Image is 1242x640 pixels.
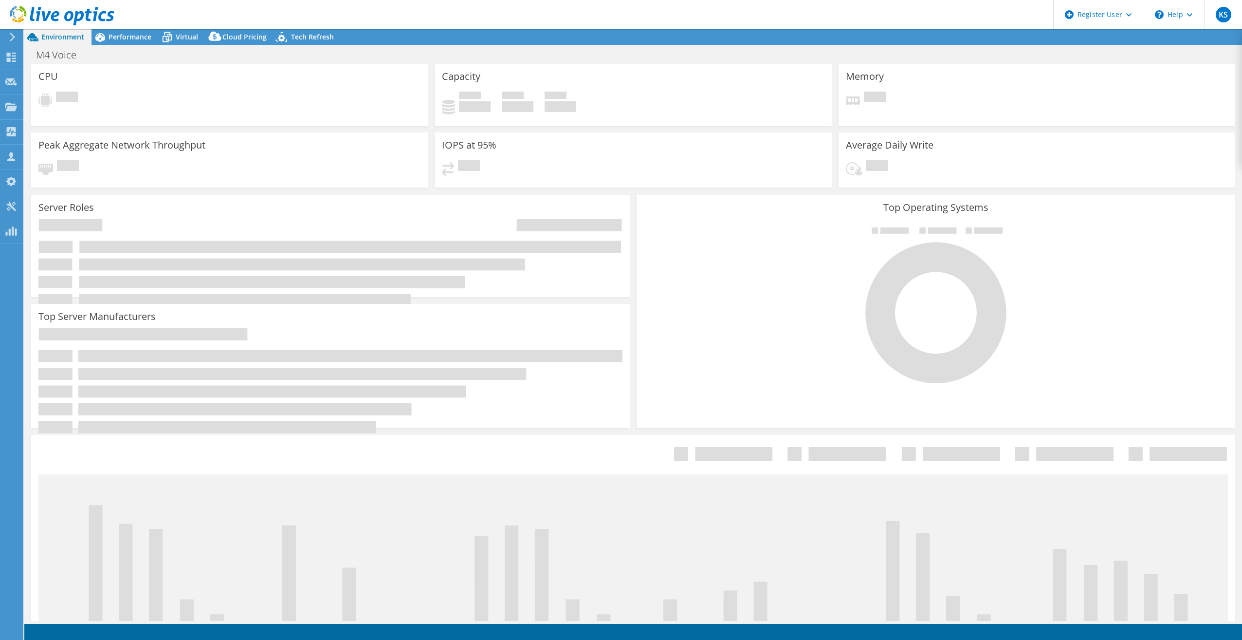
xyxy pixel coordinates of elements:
span: Pending [57,160,79,173]
span: Tech Refresh [291,32,334,41]
span: Cloud Pricing [222,32,267,41]
span: Pending [864,92,886,105]
h3: IOPS at 95% [442,140,496,151]
span: Virtual [176,32,198,41]
h3: Capacity [442,71,480,82]
h3: Peak Aggregate Network Throughput [38,140,205,151]
span: Performance [109,32,151,41]
span: Pending [458,160,480,173]
h3: Average Daily Write [846,140,933,151]
span: KS [1216,7,1231,22]
h1: M4 Voice [32,50,91,60]
span: Used [459,92,481,101]
h4: 0 GiB [459,101,491,112]
span: Free [502,92,524,101]
span: Total [545,92,566,101]
h4: 0 GiB [502,101,533,112]
svg: \n [1155,10,1164,19]
h3: Memory [846,71,884,82]
span: Pending [866,160,888,173]
span: Pending [56,92,78,105]
h4: 0 GiB [545,101,576,112]
h3: Top Operating Systems [644,202,1228,213]
span: Environment [41,32,84,41]
h3: Top Server Manufacturers [38,311,156,322]
h3: CPU [38,71,58,82]
h3: Server Roles [38,202,94,213]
